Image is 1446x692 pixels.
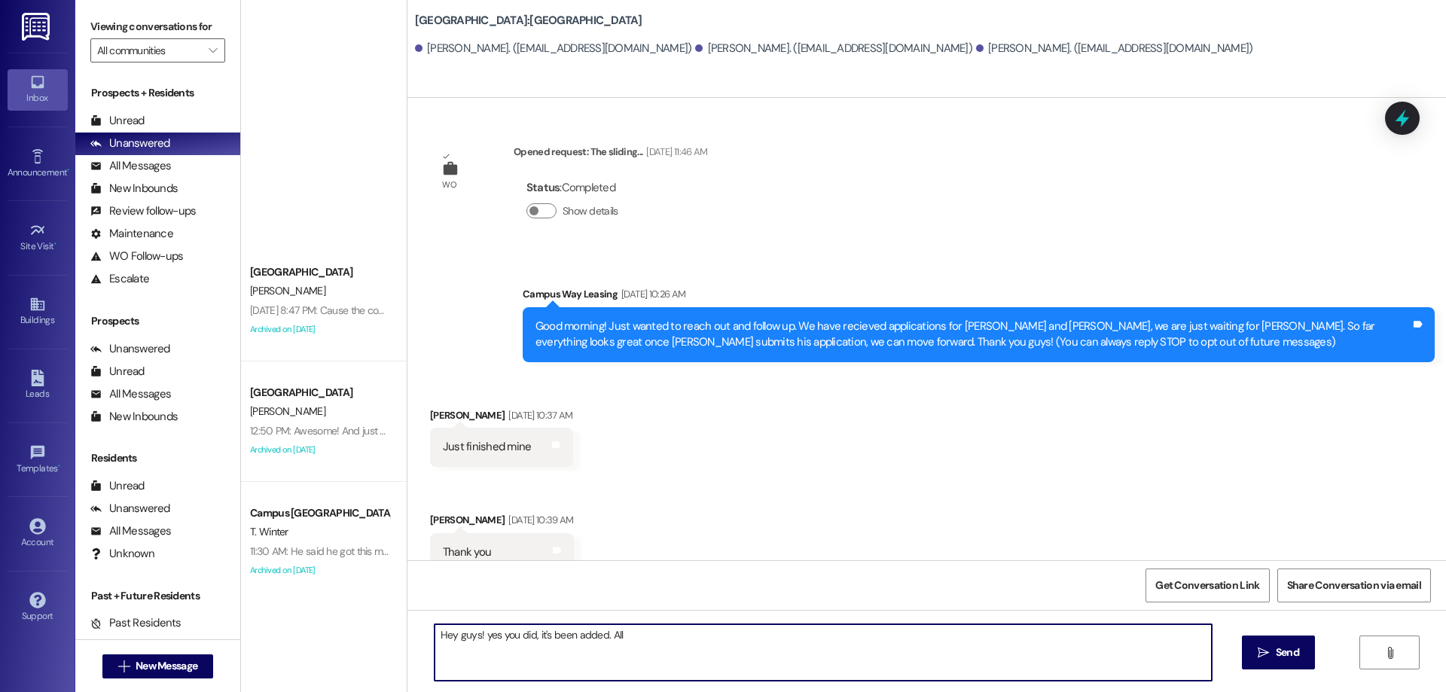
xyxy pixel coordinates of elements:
[1155,578,1259,593] span: Get Conversation Link
[90,478,145,494] div: Unread
[250,544,805,558] div: 11:30 AM: He said he got this message, but when I showed it to [PERSON_NAME] he said he has signe...
[8,365,68,406] a: Leads
[90,364,145,380] div: Unread
[1146,569,1269,602] button: Get Conversation Link
[90,181,178,197] div: New Inbounds
[90,203,196,219] div: Review follow-ups
[523,286,1435,307] div: Campus Way Leasing
[75,85,240,101] div: Prospects + Residents
[443,439,532,455] div: Just finished mine
[1258,647,1269,659] i: 
[249,441,391,459] div: Archived on [DATE]
[250,525,288,538] span: T. Winter
[90,136,170,151] div: Unanswered
[75,450,240,466] div: Residents
[90,271,149,287] div: Escalate
[1242,636,1315,669] button: Send
[97,38,201,62] input: All communities
[90,226,173,242] div: Maintenance
[136,658,197,674] span: New Message
[90,15,225,38] label: Viewing conversations for
[250,303,453,317] div: [DATE] 8:47 PM: Cause the code hasn't change
[8,440,68,480] a: Templates •
[430,512,574,533] div: [PERSON_NAME]
[249,320,391,339] div: Archived on [DATE]
[563,203,618,219] label: Show details
[415,41,692,56] div: [PERSON_NAME]. ([EMAIL_ADDRESS][DOMAIN_NAME])
[535,319,1411,351] div: Good morning! Just wanted to reach out and follow up. We have recieved applications for [PERSON_N...
[695,41,972,56] div: [PERSON_NAME]. ([EMAIL_ADDRESS][DOMAIN_NAME])
[90,546,154,562] div: Unknown
[526,176,624,200] div: : Completed
[90,386,171,402] div: All Messages
[642,144,707,160] div: [DATE] 11:46 AM
[1277,569,1431,602] button: Share Conversation via email
[90,615,182,631] div: Past Residents
[118,660,130,672] i: 
[526,180,560,195] b: Status
[618,286,685,302] div: [DATE] 10:26 AM
[250,385,389,401] div: [GEOGRAPHIC_DATA]
[90,113,145,129] div: Unread
[90,523,171,539] div: All Messages
[443,544,491,560] div: Thank you
[8,69,68,110] a: Inbox
[1287,578,1421,593] span: Share Conversation via email
[8,291,68,332] a: Buildings
[90,341,170,357] div: Unanswered
[8,587,68,628] a: Support
[250,264,389,280] div: [GEOGRAPHIC_DATA]
[250,404,325,418] span: [PERSON_NAME]
[75,313,240,329] div: Prospects
[90,248,183,264] div: WO Follow-ups
[58,461,60,471] span: •
[250,424,845,437] div: 12:50 PM: Awesome! And just wondering, which furnishings if any are already in the apartment? I j...
[415,13,642,29] b: [GEOGRAPHIC_DATA]: [GEOGRAPHIC_DATA]
[505,407,572,423] div: [DATE] 10:37 AM
[976,41,1253,56] div: [PERSON_NAME]. ([EMAIL_ADDRESS][DOMAIN_NAME])
[8,514,68,554] a: Account
[442,177,456,193] div: WO
[250,505,389,521] div: Campus [GEOGRAPHIC_DATA]
[505,512,573,528] div: [DATE] 10:39 AM
[54,239,56,249] span: •
[90,409,178,425] div: New Inbounds
[430,407,573,428] div: [PERSON_NAME]
[435,624,1212,681] textarea: Hey guys! yes you did, it's been added. All
[90,158,171,174] div: All Messages
[514,144,708,165] div: Opened request: The sliding...
[250,284,325,297] span: [PERSON_NAME]
[1276,645,1299,660] span: Send
[209,44,217,56] i: 
[249,561,391,580] div: Archived on [DATE]
[90,501,170,517] div: Unanswered
[8,218,68,258] a: Site Visit •
[75,588,240,604] div: Past + Future Residents
[102,654,214,678] button: New Message
[1384,647,1396,659] i: 
[22,13,53,41] img: ResiDesk Logo
[67,165,69,175] span: •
